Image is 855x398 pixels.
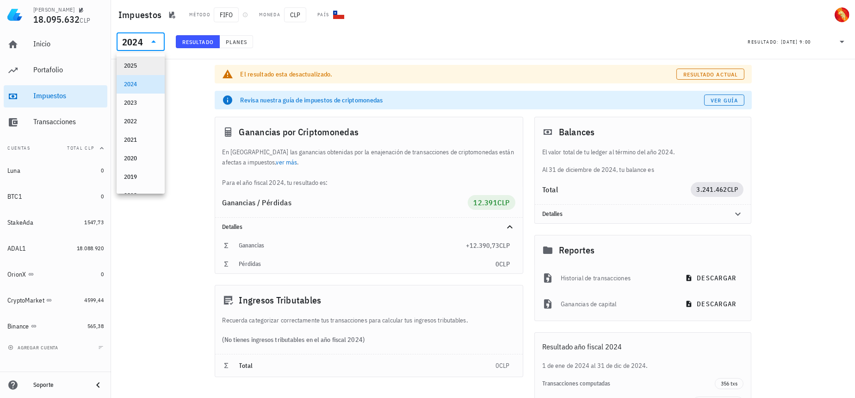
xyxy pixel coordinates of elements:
button: CuentasTotal CLP [4,137,107,159]
div: 2024 [122,38,143,47]
div: ADAL1 [7,245,26,253]
div: Resultado:[DATE] 9:00 [742,33,853,51]
div: Revisa nuestra guía de impuestos de criptomonedas [241,95,704,105]
span: 0 [496,260,499,268]
span: 0 [101,193,104,200]
img: LedgiFi [7,7,22,22]
span: Ganancias / Pérdidas [223,198,292,207]
span: Total CLP [67,145,94,151]
div: Reportes [535,235,751,265]
div: Resultado año fiscal 2024 [535,333,751,360]
div: 2020 [124,155,157,162]
span: Resultado actual [683,71,738,78]
div: El resultado esta desactualizado. [241,69,677,79]
span: FIFO [214,7,239,22]
a: Impuestos [4,85,107,107]
button: descargar [680,270,743,286]
div: Ganancias de capital [561,294,672,314]
div: Impuestos [33,91,104,100]
div: Balances [535,117,751,147]
div: Ganancias [239,242,466,249]
span: CLP [80,16,91,25]
span: descargar [687,300,736,308]
div: Detalles [215,218,523,236]
div: Moneda [259,11,280,19]
button: agregar cuenta [6,343,62,352]
div: Inicio [33,39,104,48]
div: Historial de transacciones [561,268,672,288]
div: Transacciones [33,117,104,126]
div: Ingresos Tributables [215,285,523,315]
a: OrionX 0 [4,263,107,285]
div: 2018 [124,192,157,199]
span: 1547,73 [84,219,104,226]
div: Transacciones computadas [542,380,715,387]
div: CryptoMarket [7,297,44,304]
span: 565,38 [87,322,104,329]
div: Luna [7,167,20,175]
span: CLP [499,361,510,370]
div: Total [542,186,691,193]
div: 2019 [124,173,157,181]
div: Detalles [542,210,722,218]
span: CLP [284,7,306,22]
span: Total [239,361,253,370]
a: Inicio [4,33,107,56]
span: CLP [727,185,738,194]
span: Ver guía [710,97,738,104]
button: Resultado [176,35,220,48]
div: Método [189,11,210,19]
a: StakeAda 1547,73 [4,211,107,234]
a: Luna 0 [4,159,107,182]
div: 2024 [124,81,157,88]
span: CLP [499,241,510,250]
span: 0 [101,167,104,174]
div: Recuerda categorizar correctamente tus transacciones para calcular tus ingresos tributables. [215,315,523,325]
span: 4599,44 [84,297,104,303]
div: 2024 [117,32,165,51]
a: ver más [276,158,297,166]
span: Resultado [182,38,214,45]
div: 2022 [124,118,157,125]
div: (No tienes ingresos tributables en el año fiscal 2024) [215,325,523,354]
div: Detalles [535,205,751,223]
div: En [GEOGRAPHIC_DATA] las ganancias obtenidas por la enajenación de transacciones de criptomonedas... [215,147,523,188]
span: Planes [225,38,248,45]
div: OrionX [7,271,26,278]
div: 2021 [124,136,157,144]
span: descargar [687,274,736,282]
div: Resultado: [748,36,781,48]
button: descargar [680,296,743,312]
a: CryptoMarket 4599,44 [4,289,107,311]
span: 0 [101,271,104,278]
div: 1 de ene de 2024 al 31 de dic de 2024. [535,360,751,371]
span: 12.391 [473,198,497,207]
span: CLP [499,260,510,268]
a: Binance 565,38 [4,315,107,337]
button: Planes [220,35,254,48]
div: StakeAda [7,219,33,227]
div: Soporte [33,381,85,389]
span: CLP [497,198,510,207]
div: avatar [835,7,849,22]
div: Detalles [223,223,493,231]
div: [DATE] 9:00 [781,38,811,47]
div: Ganancias por Criptomonedas [215,117,523,147]
span: 356 txs [721,379,737,389]
span: agregar cuenta [10,345,58,351]
div: CL-icon [333,9,344,20]
button: Resultado actual [676,69,744,80]
div: [PERSON_NAME] [33,6,74,13]
a: ADAL1 18.088.920 [4,237,107,259]
a: Ver guía [704,95,744,106]
div: Al 31 de diciembre de 2024, tu balance es [535,147,751,175]
span: +12.390,73 [466,241,499,250]
span: 0 [496,361,499,370]
span: 3.241.462 [696,185,727,194]
div: BTC1 [7,193,22,201]
h1: Impuestos [118,7,165,22]
div: País [317,11,329,19]
a: Portafolio [4,59,107,82]
a: BTC1 0 [4,185,107,208]
div: 2025 [124,62,157,69]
